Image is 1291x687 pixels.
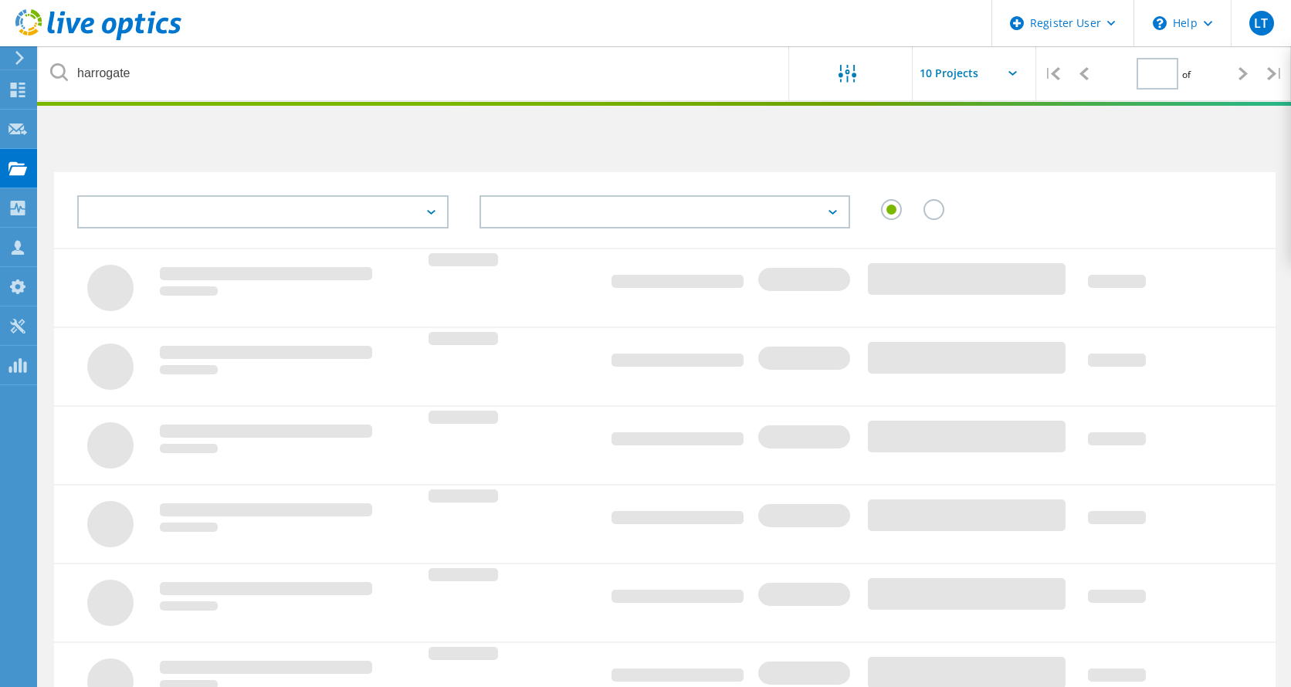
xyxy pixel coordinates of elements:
[1153,16,1167,30] svg: \n
[15,32,181,43] a: Live Optics Dashboard
[39,46,790,100] input: undefined
[1254,17,1268,29] span: LT
[1259,46,1291,101] div: |
[1182,68,1191,81] span: of
[1036,46,1068,101] div: |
